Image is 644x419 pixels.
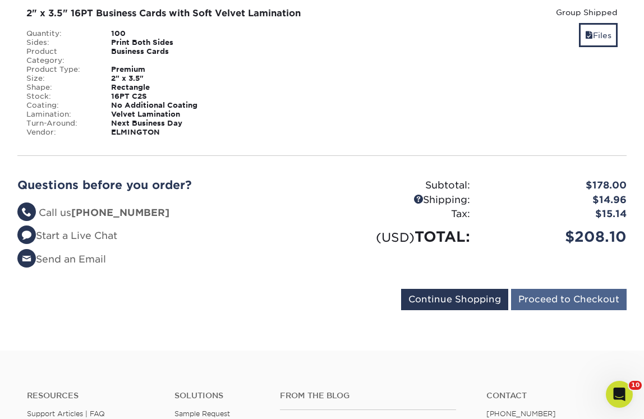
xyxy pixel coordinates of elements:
li: Call us [17,206,314,220]
input: Proceed to Checkout [511,289,627,310]
div: Rectangle [103,83,221,92]
input: Continue Shopping [401,289,508,310]
div: Coating: [18,101,103,110]
a: Start a Live Chat [17,230,117,241]
div: ELMINGTON [103,128,221,137]
div: Quantity: [18,29,103,38]
a: Files [579,23,618,47]
div: Size: [18,74,103,83]
div: 100 [103,29,221,38]
div: Velvet Lamination [103,110,221,119]
div: Next Business Day [103,119,221,128]
div: 2" x 3.5" 16PT Business Cards with Soft Velvet Lamination [26,7,415,20]
div: Shipping: [322,193,479,208]
strong: [PHONE_NUMBER] [71,207,169,218]
a: [PHONE_NUMBER] [486,409,556,418]
div: Premium [103,65,221,74]
div: Print Both Sides [103,38,221,47]
div: Lamination: [18,110,103,119]
div: 16PT C2S [103,92,221,101]
div: $14.96 [479,193,635,208]
span: files [585,31,593,40]
div: $15.14 [479,207,635,222]
h2: Questions before you order? [17,178,314,192]
div: $208.10 [479,226,635,247]
a: Contact [486,391,617,400]
div: Vendor: [18,128,103,137]
div: Product Type: [18,65,103,74]
div: Product Category: [18,47,103,65]
div: Subtotal: [322,178,479,193]
small: (USD) [376,230,415,245]
div: TOTAL: [322,226,479,247]
span: 10 [629,381,642,390]
div: Group Shipped [432,7,618,18]
div: Stock: [18,92,103,101]
div: No Additional Coating [103,101,221,110]
div: Tax: [322,207,479,222]
div: Business Cards [103,47,221,65]
div: Shape: [18,83,103,92]
div: $178.00 [479,178,635,193]
h4: From the Blog [280,391,456,400]
iframe: Intercom live chat [606,381,633,408]
div: 2" x 3.5" [103,74,221,83]
div: Sides: [18,38,103,47]
a: Send an Email [17,254,106,265]
div: Turn-Around: [18,119,103,128]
